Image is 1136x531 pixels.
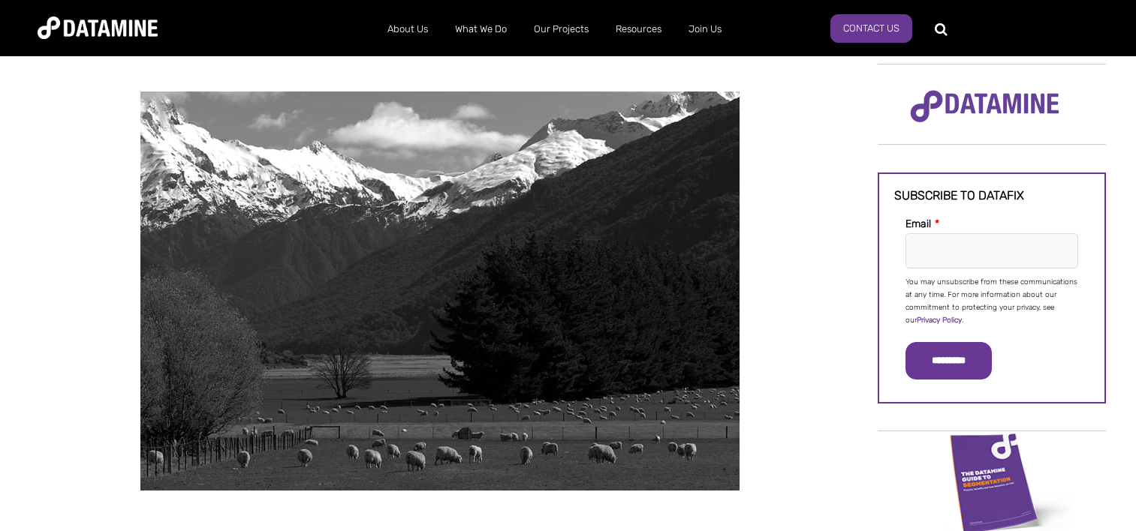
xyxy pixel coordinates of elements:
p: You may unsubscribe from these communications at any time. For more information about our commitm... [905,276,1078,327]
img: Datamine [38,16,158,39]
span: Email [905,217,931,230]
h3: Subscribe to datafix [894,189,1089,202]
a: Privacy Policy [917,316,962,325]
a: About Us [374,10,441,49]
img: 20250711 Update your customer details with New Zealand 2023 census data-3 [140,91,740,490]
a: Our Projects [520,10,602,49]
a: Join Us [675,10,735,49]
img: Datamine Logo No Strapline - Purple [900,80,1069,133]
a: Resources [602,10,675,49]
a: Contact Us [830,14,912,43]
a: What We Do [441,10,520,49]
